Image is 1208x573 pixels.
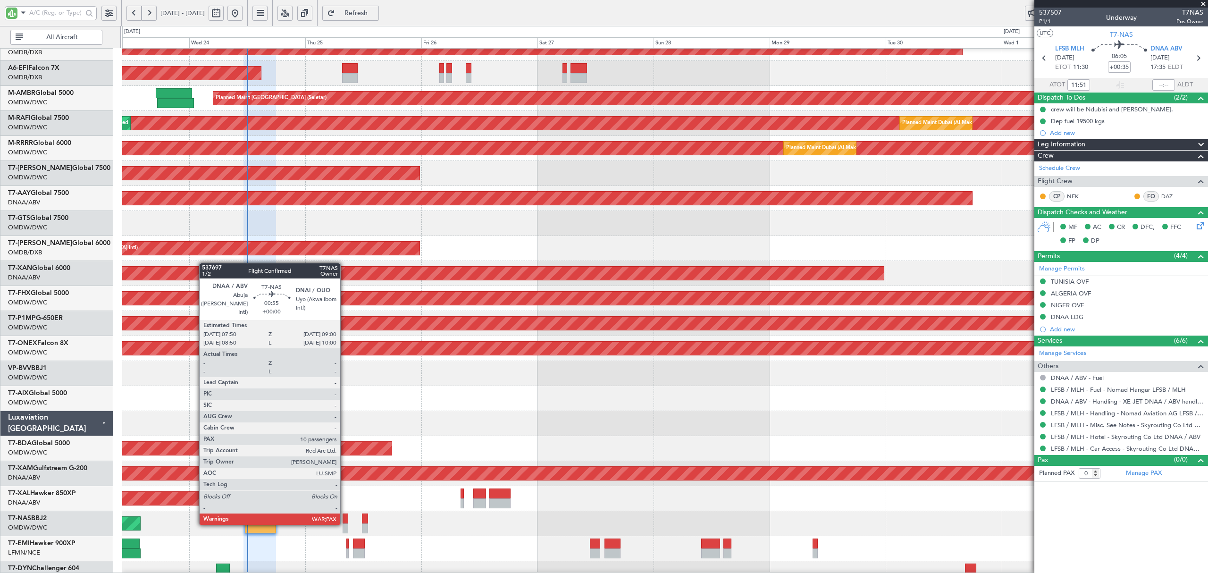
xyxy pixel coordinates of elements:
[8,490,76,497] a: T7-XALHawker 850XP
[8,240,110,246] a: T7-[PERSON_NAME]Global 6000
[8,390,67,396] a: T7-AIXGlobal 5000
[8,148,47,157] a: OMDW/DWC
[8,398,47,407] a: OMDW/DWC
[8,440,70,447] a: T7-BDAGlobal 5000
[1174,251,1188,261] span: (4/4)
[1055,44,1084,54] span: LFSB MLH
[8,123,47,132] a: OMDW/DWC
[8,323,47,332] a: OMDW/DWC
[1161,192,1183,201] a: DAZ
[886,37,1002,49] div: Tue 30
[8,523,47,532] a: OMDW/DWC
[8,365,31,371] span: VP-BVV
[8,115,31,121] span: M-RAFI
[8,65,28,71] span: A6-EFI
[1055,63,1071,72] span: ETOT
[1039,8,1062,17] span: 537507
[160,9,205,17] span: [DATE] - [DATE]
[8,515,31,522] span: T7-NAS
[1068,236,1075,246] span: FP
[1051,386,1186,394] a: LFSB / MLH - Fuel - Nomad Hangar LFSB / MLH
[1170,223,1181,232] span: FFC
[8,265,70,271] a: T7-XANGlobal 6000
[1168,63,1183,72] span: ELDT
[189,37,305,49] div: Wed 24
[273,366,314,374] label: 2 Flight Legs
[1176,17,1203,25] span: Pos Owner
[1051,409,1203,417] a: LFSB / MLH - Handling - Nomad Aviation AG LFSB / MLH
[1051,105,1173,113] div: crew will be Ndubisi and [PERSON_NAME].
[1073,63,1088,72] span: 11:30
[8,565,79,572] a: T7-DYNChallenger 604
[421,37,537,49] div: Fri 26
[73,37,189,49] div: Tue 23
[8,190,31,196] span: T7-AAY
[8,348,47,357] a: OMDW/DWC
[8,73,42,82] a: OMDB/DXB
[8,265,32,271] span: T7-XAN
[1067,79,1090,91] input: --:--
[8,498,40,507] a: DNAA/ABV
[1177,80,1193,90] span: ALDT
[216,91,327,105] div: Planned Maint [GEOGRAPHIC_DATA] (Seletar)
[1039,264,1085,274] a: Manage Permits
[1038,93,1085,103] span: Dispatch To-Dos
[1051,397,1203,405] a: DNAA / ABV - Handling - XE JET DNAA / ABV handling
[1038,455,1048,466] span: Pax
[8,48,42,57] a: OMDB/DXB
[1176,8,1203,17] span: T7NAS
[8,440,32,447] span: T7-BDA
[8,140,33,146] span: M-RRRR
[1038,139,1085,150] span: Leg Information
[1150,44,1183,54] span: DNAA ABV
[124,28,140,36] div: [DATE]
[1051,278,1089,286] div: TUNISIA OVF
[1051,301,1084,309] div: NIGER OVF
[8,198,40,207] a: DNAA/ABV
[8,173,47,182] a: OMDW/DWC
[1093,223,1101,232] span: AC
[8,540,75,547] a: T7-EMIHawker 900XP
[1050,129,1203,137] div: Add new
[1055,53,1074,63] span: [DATE]
[8,373,47,382] a: OMDW/DWC
[8,340,37,346] span: T7-ONEX
[1038,251,1060,262] span: Permits
[8,515,47,522] a: T7-NASBBJ2
[537,37,654,49] div: Sat 27
[1068,223,1077,232] span: MF
[1038,336,1062,346] span: Services
[8,490,30,497] span: T7-XAL
[1050,325,1203,333] div: Add new
[1110,30,1133,40] span: T7-NAS
[8,240,72,246] span: T7-[PERSON_NAME]
[8,290,31,296] span: T7-FHX
[1150,63,1166,72] span: 17:35
[8,140,71,146] a: M-RRRRGlobal 6000
[8,465,87,472] a: T7-XAMGulfstream G-200
[8,448,47,457] a: OMDW/DWC
[1141,223,1155,232] span: DFC,
[8,248,42,257] a: OMDB/DXB
[25,34,99,41] span: All Aircraft
[8,223,47,232] a: OMDW/DWC
[1051,421,1203,429] a: LFSB / MLH - Misc. See Notes - Skyrouting Co Ltd DNAA / ABV
[29,6,83,20] input: A/C (Reg. or Type)
[1174,336,1188,345] span: (6/6)
[1150,53,1170,63] span: [DATE]
[902,116,995,130] div: Planned Maint Dubai (Al Maktoum Intl)
[8,365,47,371] a: VP-BVVBBJ1
[1004,28,1020,36] div: [DATE]
[1038,151,1054,161] span: Crew
[1126,469,1162,478] a: Manage PAX
[337,10,376,17] span: Refresh
[1091,236,1099,246] span: DP
[8,315,36,321] span: T7-P1MP
[1039,17,1062,25] span: P1/1
[322,6,379,21] button: Refresh
[8,98,47,107] a: OMDW/DWC
[1112,52,1127,61] span: 06:05
[1039,469,1074,478] label: Planned PAX
[1174,455,1188,464] span: (0/0)
[1002,37,1118,49] div: Wed 1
